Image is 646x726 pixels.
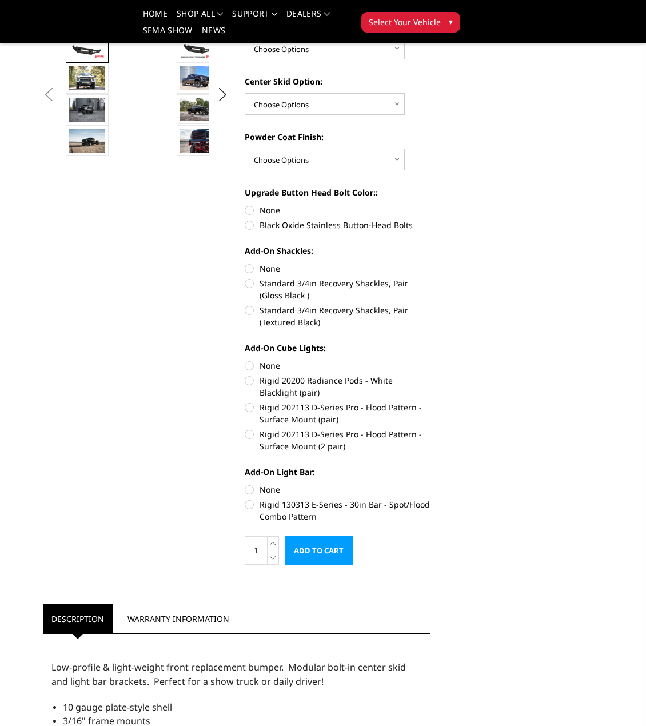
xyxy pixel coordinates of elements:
[69,129,105,153] img: A2L Series - Base Front Bumper (Non Winch)
[245,466,430,478] label: Add-On Light Bar:
[245,484,430,496] label: None
[245,262,430,274] label: None
[589,671,646,726] iframe: Chat Widget
[449,15,453,27] span: ▾
[180,129,216,153] img: A2L Series - Base Front Bumper (Non Winch)
[245,245,430,257] label: Add-On Shackles:
[361,12,460,33] button: Select Your Vehicle
[245,360,430,372] label: None
[245,401,430,425] label: Rigid 202113 D-Series Pro - Flood Pattern - Surface Mount (pair)
[63,701,172,713] span: 10 gauge plate-style shell
[285,536,353,565] input: Add to Cart
[245,204,430,216] label: None
[180,38,216,58] img: A2L Series - Base Front Bumper (Non Winch)
[245,186,430,198] label: Upgrade Button Head Bolt Color::
[214,86,232,103] button: Next
[369,16,441,28] span: Select Your Vehicle
[119,604,238,633] a: Warranty Information
[232,10,277,26] a: Support
[69,98,105,122] img: 2020 RAM HD - Available in single light bar configuration only
[51,661,406,688] span: Low-profile & light-weight front replacement bumper. Modular bolt-in center skid and light bar br...
[69,66,105,90] img: 2020 Chevrolet HD - Available in single light bar configuration only
[143,26,193,43] a: SEMA Show
[177,10,223,26] a: shop all
[69,38,105,58] img: A2L Series - Base Front Bumper (Non Winch)
[245,277,430,301] label: Standard 3/4in Recovery Shackles, Pair (Gloss Black )
[245,428,430,452] label: Rigid 202113 D-Series Pro - Flood Pattern - Surface Mount (2 pair)
[245,374,430,398] label: Rigid 20200 Radiance Pods - White Blacklight (pair)
[245,219,430,231] label: Black Oxide Stainless Button-Head Bolts
[245,304,430,328] label: Standard 3/4in Recovery Shackles, Pair (Textured Black)
[180,66,216,90] img: 2020 GMC HD - Available in single light bar configuration only
[245,131,430,143] label: Powder Coat Finish:
[245,498,430,522] label: Rigid 130313 E-Series - 30in Bar - Spot/Flood Combo Pattern
[202,26,225,43] a: News
[40,86,57,103] button: Previous
[286,10,330,26] a: Dealers
[43,604,113,633] a: Description
[245,342,430,354] label: Add-On Cube Lights:
[245,75,430,87] label: Center Skid Option:
[143,10,168,26] a: Home
[180,98,216,121] img: A2L Series - Base Front Bumper (Non Winch)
